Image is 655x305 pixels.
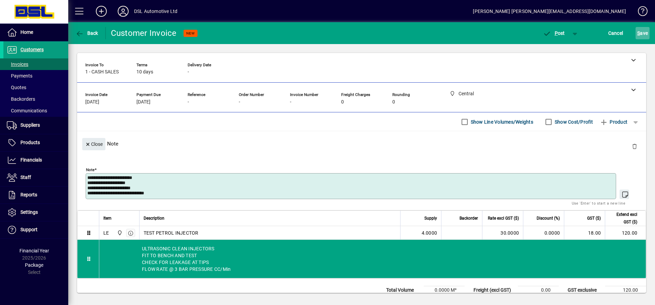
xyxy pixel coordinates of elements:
label: Show Line Volumes/Weights [469,119,533,125]
span: Package [25,262,43,268]
span: Description [144,214,164,222]
span: Extend excl GST ($) [609,211,637,226]
td: 0.00 [518,286,559,294]
a: Knowledge Base [633,1,646,24]
td: Total Volume [383,286,424,294]
div: [PERSON_NAME] [PERSON_NAME][EMAIL_ADDRESS][DOMAIN_NAME] [473,6,626,17]
button: Back [74,27,100,39]
a: Staff [3,169,68,186]
td: GST exclusive [564,286,605,294]
span: 0 [341,99,344,105]
a: Products [3,134,68,151]
span: Backorders [7,96,35,102]
span: - [188,69,189,75]
td: 120.00 [605,286,646,294]
a: Home [3,24,68,41]
a: Communications [3,105,68,116]
td: 0.0000 M³ [424,286,465,294]
span: Quotes [7,85,26,90]
span: Communications [7,108,47,113]
span: Support [20,227,38,232]
button: Add [90,5,112,17]
span: GST ($) [587,214,601,222]
mat-hint: Use 'Enter' to start a new line [572,199,625,207]
span: Suppliers [20,122,40,128]
span: Reports [20,192,37,197]
a: Backorders [3,93,68,105]
td: 0.0000 [523,226,564,240]
button: Post [539,27,568,39]
button: Delete [626,138,643,154]
span: 4.0000 [422,230,437,236]
button: Save [636,27,650,39]
app-page-header-button: Close [81,141,107,147]
a: Invoices [3,58,68,70]
span: Settings [20,209,38,215]
span: Payments [7,73,32,79]
span: Discount (%) [537,214,560,222]
span: - [290,99,291,105]
span: ost [543,30,565,36]
span: Supply [424,214,437,222]
span: 1 - CASH SALES [85,69,119,75]
span: Products [20,140,40,145]
app-page-header-button: Delete [626,143,643,149]
div: 30.0000 [486,230,519,236]
a: Support [3,221,68,238]
app-page-header-button: Back [68,27,106,39]
div: ULTRASONIC CLEAN INJECTORS FIT TO BENCH AND TEST CHECK FOR LEAKAGE AT TIPS FLOW RATE @ 3 BAR PRES... [99,240,646,278]
span: Home [20,29,33,35]
a: Financials [3,152,68,169]
td: 18.00 [564,226,605,240]
span: - [188,99,189,105]
span: Financial Year [19,248,49,253]
span: Close [85,139,103,150]
div: Customer Invoice [111,28,177,39]
span: Invoices [7,61,28,67]
span: Customers [20,47,44,52]
div: DSL Automotive Ltd [134,6,177,17]
a: Settings [3,204,68,221]
span: 10 days [136,69,153,75]
label: Show Cost/Profit [553,119,593,125]
a: Suppliers [3,117,68,134]
span: TEST PETROL INJECTOR [144,230,199,236]
div: LE [103,230,109,236]
span: Rate excl GST ($) [488,214,519,222]
span: 0 [392,99,395,105]
div: Note [77,131,646,156]
button: Profile [112,5,134,17]
button: Product [596,116,631,128]
span: - [239,99,240,105]
button: Close [82,138,105,150]
span: Product [600,116,627,127]
span: Item [103,214,112,222]
a: Payments [3,70,68,82]
span: [DATE] [136,99,150,105]
mat-label: Note [86,167,94,172]
td: Freight (excl GST) [470,286,518,294]
span: ave [637,28,648,39]
td: 120.00 [605,226,646,240]
span: Back [75,30,98,36]
span: P [555,30,558,36]
span: Staff [20,175,31,180]
span: Backorder [460,214,478,222]
a: Quotes [3,82,68,93]
span: [DATE] [85,99,99,105]
a: Reports [3,186,68,204]
button: Cancel [607,27,625,39]
span: Financials [20,157,42,163]
span: NEW [186,31,195,36]
span: S [637,30,640,36]
span: Cancel [608,28,623,39]
span: Central [115,229,123,237]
